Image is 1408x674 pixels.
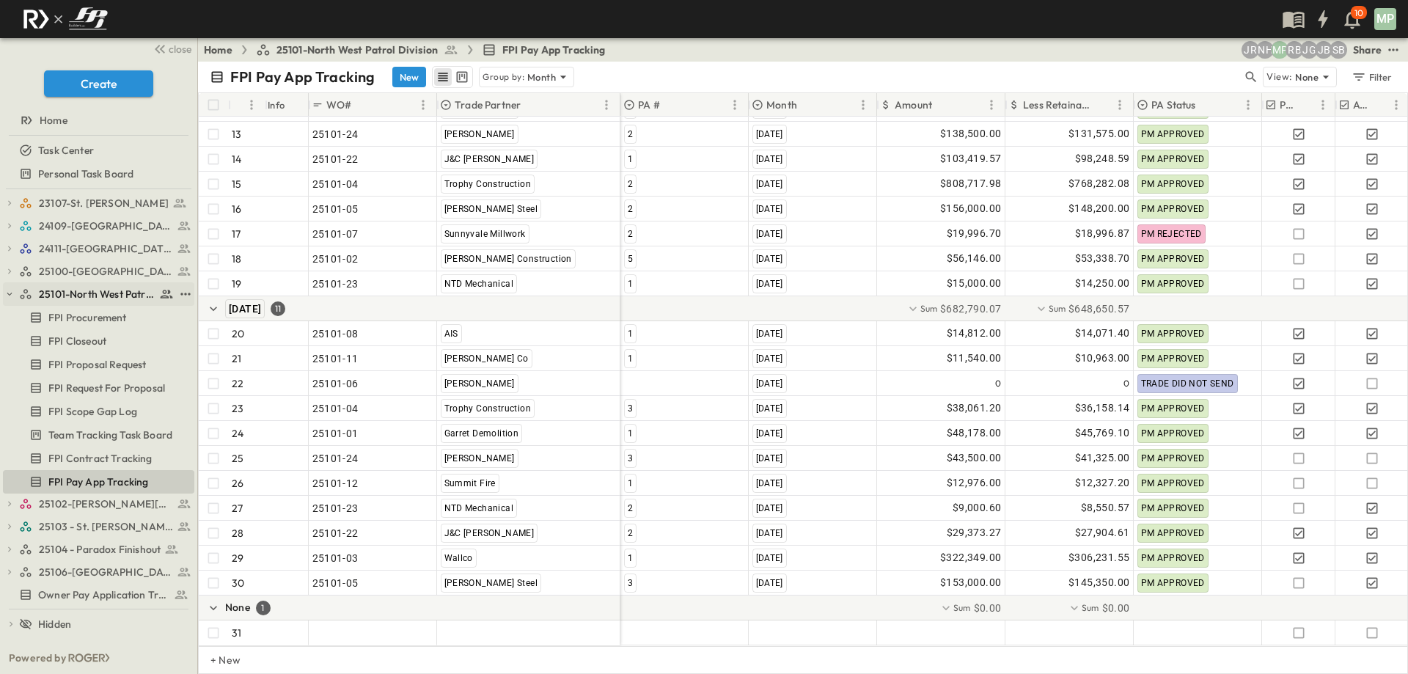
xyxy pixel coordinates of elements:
[1141,403,1205,414] span: PM APPROVED
[628,229,633,239] span: 2
[1315,41,1332,59] div: Jeremiah Bailey (jbailey@fpibuilders.com)
[312,127,359,142] span: 25101-24
[1373,7,1398,32] button: MP
[444,254,572,264] span: [PERSON_NAME] Construction
[1141,528,1205,538] span: PM APPROVED
[38,143,94,158] span: Task Center
[312,152,359,166] span: 25101-22
[628,453,633,464] span: 3
[39,287,155,301] span: 25101-North West Patrol Division
[1023,98,1092,112] p: Less Retainage Amount
[1353,43,1382,57] div: Share
[628,179,633,189] span: 2
[38,617,71,631] span: Hidden
[756,378,783,389] span: [DATE]
[312,376,359,391] span: 25101-06
[232,401,243,416] p: 23
[482,43,605,57] a: FPI Pay App Tracking
[48,428,172,442] span: Team Tracking Task Board
[38,587,168,602] span: Owner Pay Application Tracking
[947,325,1002,342] span: $14,812.00
[444,503,514,513] span: NTD Mechanical
[444,428,519,439] span: Garret Demolition
[19,216,191,236] a: 24109-St. Teresa of Calcutta Parish Hall
[1075,425,1130,442] span: $45,769.10
[1385,41,1402,59] button: test
[1141,329,1205,339] span: PM APPROVED
[756,428,783,439] span: [DATE]
[1346,67,1396,87] button: Filter
[1286,41,1303,59] div: Regina Barnett (rbarnett@fpibuilders.com)
[756,553,783,563] span: [DATE]
[3,214,194,238] div: 24109-St. Teresa of Calcutta Parish Halltest
[312,202,359,216] span: 25101-05
[1266,69,1292,85] p: View:
[3,354,191,375] a: FPI Proposal Request
[1068,175,1129,192] span: $768,282.08
[19,494,191,514] a: 25102-Christ The Redeemer Anglican Church
[312,451,359,466] span: 25101-24
[628,329,633,339] span: 1
[3,140,191,161] a: Task Center
[3,492,194,516] div: 25102-Christ The Redeemer Anglican Churchtest
[935,97,951,113] button: Sort
[232,276,241,291] p: 19
[312,526,359,541] span: 25101-22
[312,401,359,416] span: 25101-04
[947,225,1002,242] span: $19,996.70
[766,98,797,112] p: Month
[1068,200,1129,217] span: $148,200.00
[232,351,241,366] p: 21
[312,576,359,590] span: 25101-05
[232,227,241,241] p: 17
[147,38,194,59] button: close
[3,260,194,283] div: 25100-Vanguard Prep Schooltest
[628,279,633,289] span: 1
[39,519,173,534] span: 25103 - St. [PERSON_NAME] Phase 2
[1081,499,1130,516] span: $8,550.57
[225,600,250,615] p: None
[232,476,243,491] p: 26
[38,166,133,181] span: Personal Task Board
[3,329,194,353] div: FPI Closeouttest
[1351,69,1393,85] div: Filter
[854,96,872,114] button: Menu
[232,177,241,191] p: 15
[432,66,473,88] div: table view
[1075,524,1130,541] span: $27,904.61
[726,96,744,114] button: Menu
[3,282,194,306] div: 25101-North West Patrol Divisiontest
[232,501,243,516] p: 27
[628,528,633,538] span: 2
[1280,98,1299,112] p: PE Expecting
[3,448,191,469] a: FPI Contract Tracking
[628,503,633,513] span: 2
[483,70,524,84] p: Group by:
[756,503,783,513] span: [DATE]
[39,196,169,210] span: 23107-St. [PERSON_NAME]
[232,326,244,341] p: 20
[3,423,194,447] div: Team Tracking Task Boardtest
[232,202,241,216] p: 16
[204,43,232,57] a: Home
[1141,453,1205,464] span: PM APPROVED
[756,478,783,488] span: [DATE]
[756,229,783,239] span: [DATE]
[39,497,173,511] span: 25102-Christ The Redeemer Anglican Church
[756,204,783,214] span: [DATE]
[1374,8,1396,30] div: MP
[1075,150,1130,167] span: $98,248.59
[3,237,194,260] div: 24111-[GEOGRAPHIC_DATA]test
[452,68,471,86] button: kanban view
[1141,129,1205,139] span: PM APPROVED
[312,351,359,366] span: 25101-11
[326,98,352,112] p: WO#
[1102,601,1130,615] span: $0.00
[232,451,243,466] p: 25
[232,526,243,541] p: 28
[444,154,535,164] span: J&C [PERSON_NAME]
[756,254,783,264] span: [DATE]
[444,453,515,464] span: [PERSON_NAME]
[1075,250,1130,267] span: $53,338.70
[19,238,191,259] a: 24111-[GEOGRAPHIC_DATA]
